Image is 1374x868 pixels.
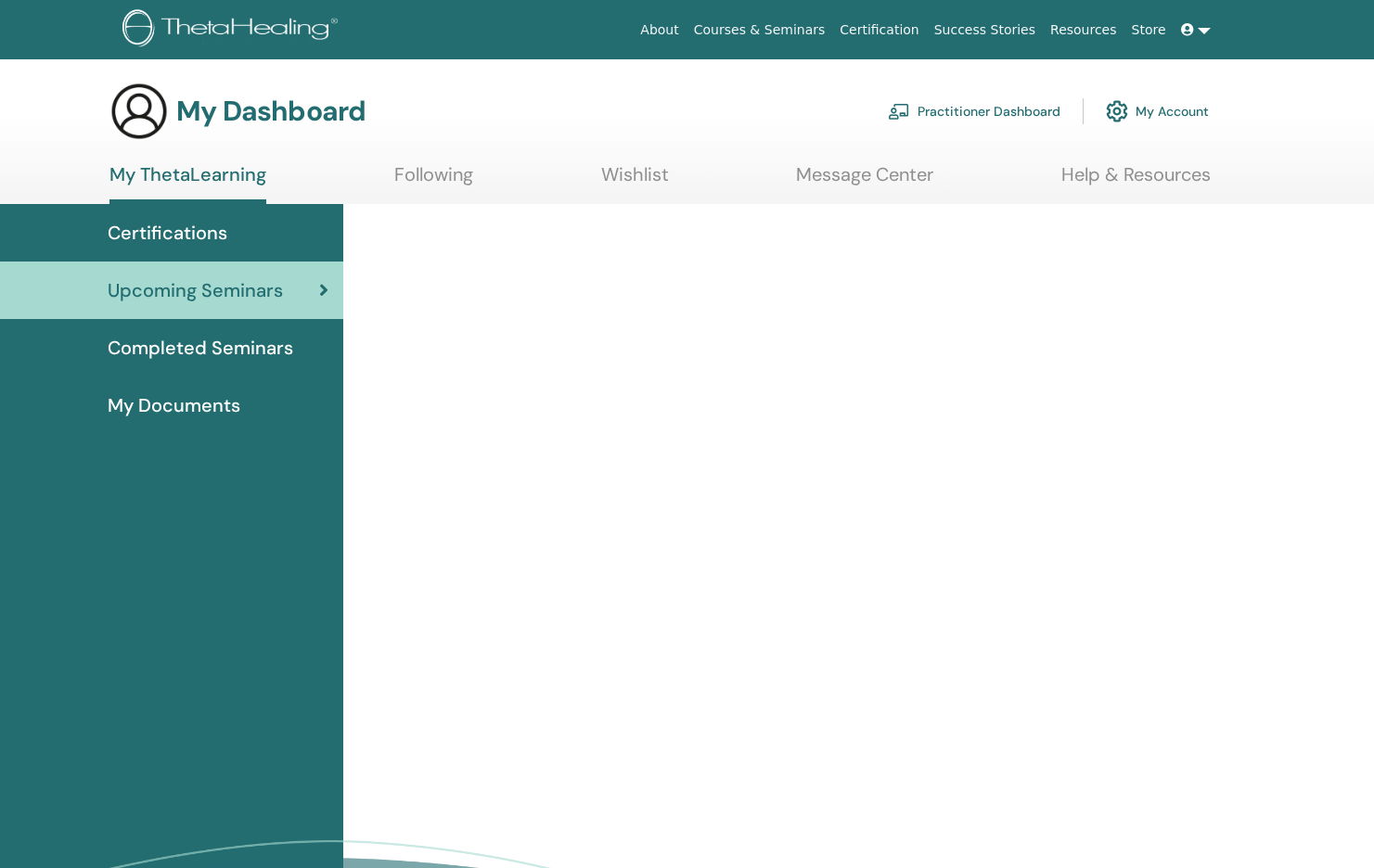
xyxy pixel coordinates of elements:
a: About [633,13,686,47]
span: Certifications [108,219,227,247]
a: Courses & Seminars [687,13,833,47]
a: Resources [1043,13,1124,47]
span: Completed Seminars [108,334,293,362]
a: Help & Resources [1061,163,1211,199]
img: logo.png [122,9,344,51]
img: chalkboard-teacher.svg [888,103,910,120]
a: Wishlist [601,163,669,199]
a: My ThetaLearning [109,163,266,204]
a: Practitioner Dashboard [888,91,1060,132]
h3: My Dashboard [176,95,366,128]
img: cog.svg [1106,96,1128,127]
a: Certification [832,13,926,47]
span: Upcoming Seminars [108,276,283,304]
a: Following [394,163,473,199]
a: Message Center [796,163,933,199]
a: Store [1124,13,1174,47]
img: generic-user-icon.jpg [109,82,169,141]
a: Success Stories [927,13,1043,47]
span: My Documents [108,391,240,419]
a: My Account [1106,91,1209,132]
